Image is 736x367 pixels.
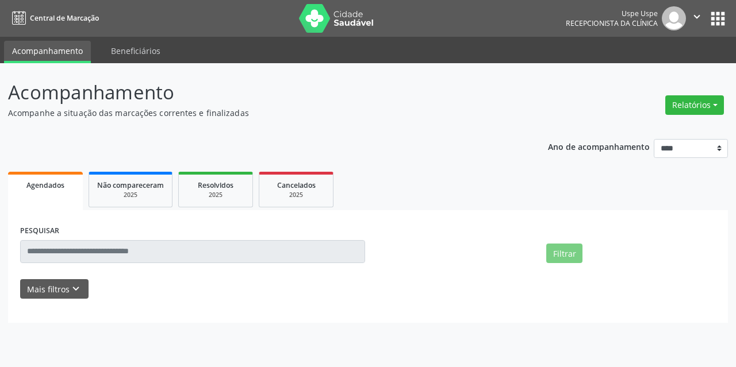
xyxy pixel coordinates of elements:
[665,95,724,115] button: Relatórios
[686,6,708,30] button: 
[691,10,703,23] i: 
[8,78,512,107] p: Acompanhamento
[8,9,99,28] a: Central de Marcação
[566,9,658,18] div: Uspe Uspe
[548,139,650,153] p: Ano de acompanhamento
[20,222,59,240] label: PESQUISAR
[187,191,244,199] div: 2025
[267,191,325,199] div: 2025
[26,180,64,190] span: Agendados
[97,180,164,190] span: Não compareceram
[566,18,658,28] span: Recepcionista da clínica
[708,9,728,29] button: apps
[103,41,168,61] a: Beneficiários
[30,13,99,23] span: Central de Marcação
[97,191,164,199] div: 2025
[70,283,82,295] i: keyboard_arrow_down
[4,41,91,63] a: Acompanhamento
[662,6,686,30] img: img
[277,180,316,190] span: Cancelados
[546,244,582,263] button: Filtrar
[198,180,233,190] span: Resolvidos
[20,279,89,299] button: Mais filtroskeyboard_arrow_down
[8,107,512,119] p: Acompanhe a situação das marcações correntes e finalizadas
